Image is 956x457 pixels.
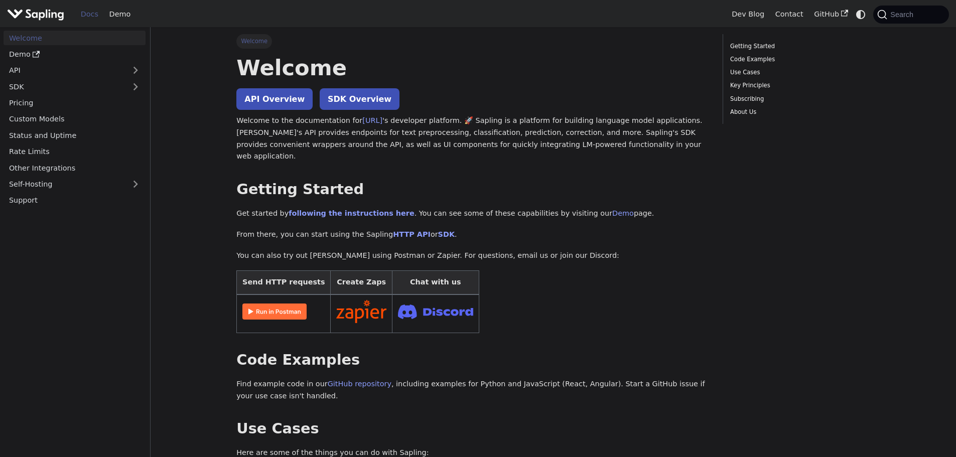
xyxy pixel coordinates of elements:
a: SDK [438,230,455,238]
a: Custom Models [4,112,146,126]
th: Send HTTP requests [237,271,331,294]
a: Code Examples [730,55,866,64]
a: HTTP API [393,230,431,238]
img: Join Discord [398,301,473,322]
p: Get started by . You can see some of these capabilities by visiting our page. [236,208,708,220]
p: You can also try out [PERSON_NAME] using Postman or Zapier. For questions, email us or join our D... [236,250,708,262]
p: Welcome to the documentation for 's developer platform. 🚀 Sapling is a platform for building lang... [236,115,708,163]
a: Rate Limits [4,144,146,159]
h1: Welcome [236,54,708,81]
button: Switch between dark and light mode (currently system mode) [854,7,868,22]
h2: Use Cases [236,420,708,438]
a: Status and Uptime [4,128,146,142]
a: Self-Hosting [4,177,146,192]
a: Key Principles [730,81,866,90]
p: From there, you can start using the Sapling or . [236,229,708,241]
th: Create Zaps [331,271,392,294]
a: Support [4,193,146,208]
a: Demo [612,209,634,217]
a: API Overview [236,88,313,110]
a: Dev Blog [726,7,769,22]
a: Welcome [4,31,146,45]
a: SDK [4,79,125,94]
a: Getting Started [730,42,866,51]
span: Search [887,11,919,19]
th: Chat with us [392,271,479,294]
span: Welcome [236,34,272,48]
a: About Us [730,107,866,117]
img: Connect in Zapier [336,300,386,323]
a: Sapling.aiSapling.ai [7,7,68,22]
a: Docs [75,7,104,22]
a: Pricing [4,96,146,110]
a: Subscribing [730,94,866,104]
img: Run in Postman [242,303,307,320]
a: API [4,63,125,78]
a: [URL] [362,116,382,124]
a: GitHub [808,7,853,22]
a: following the instructions here [289,209,414,217]
a: Demo [104,7,136,22]
a: Contact [770,7,809,22]
button: Search (Command+K) [873,6,948,24]
a: Other Integrations [4,161,146,175]
a: Demo [4,47,146,62]
a: Use Cases [730,68,866,77]
h2: Code Examples [236,351,708,369]
button: Expand sidebar category 'API' [125,63,146,78]
img: Sapling.ai [7,7,64,22]
a: GitHub repository [328,380,391,388]
a: SDK Overview [320,88,399,110]
p: Find example code in our , including examples for Python and JavaScript (React, Angular). Start a... [236,378,708,402]
nav: Breadcrumbs [236,34,708,48]
h2: Getting Started [236,181,708,199]
button: Expand sidebar category 'SDK' [125,79,146,94]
